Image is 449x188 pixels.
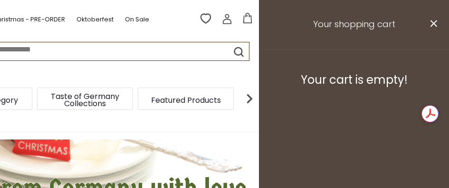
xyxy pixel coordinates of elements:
[76,14,114,25] a: Oktoberfest
[47,93,123,107] a: Taste of Germany Collections
[151,97,221,104] a: Featured Products
[240,89,259,108] img: next arrow
[125,14,149,25] a: On Sale
[271,73,437,87] h3: Your cart is empty!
